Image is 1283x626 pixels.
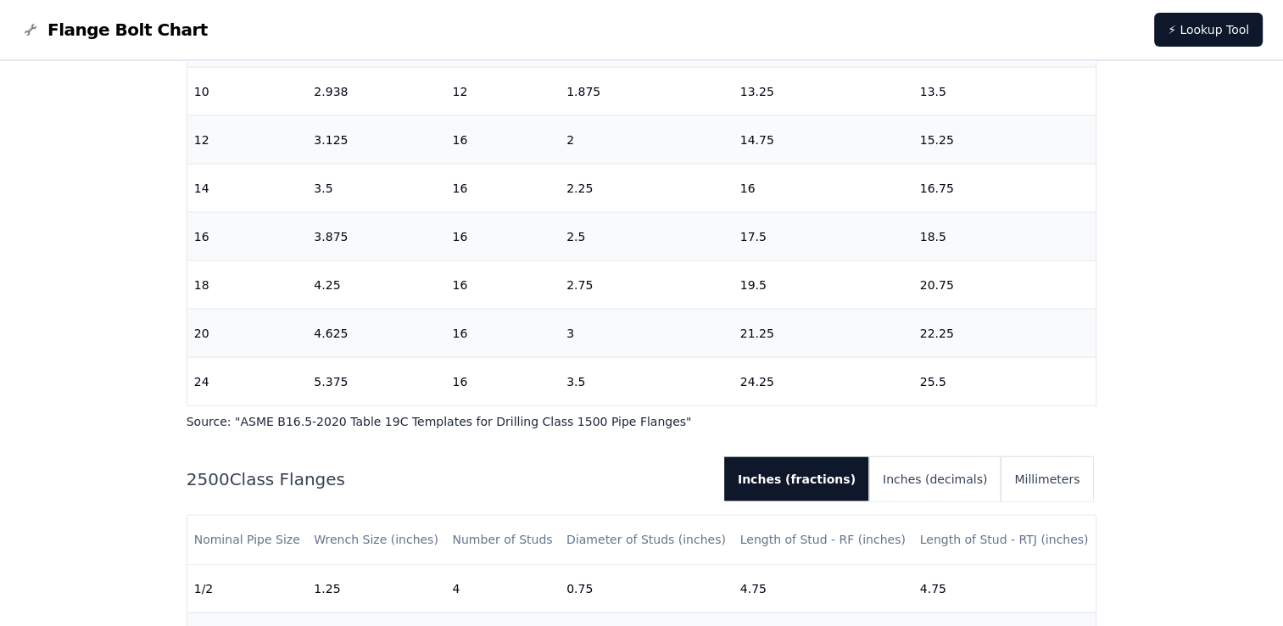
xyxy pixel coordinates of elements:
td: 19.5 [734,261,913,310]
td: 12 [187,116,308,165]
td: 16 [445,116,560,165]
h2: 2500 Class Flanges [187,467,711,491]
td: 2.938 [307,68,445,116]
td: 15.25 [913,116,1096,165]
td: 4.25 [307,261,445,310]
span: Flange Bolt Chart [47,18,208,42]
td: 2 [560,116,734,165]
td: 0.75 [560,564,734,612]
td: 3.5 [560,358,734,406]
td: 12 [445,68,560,116]
td: 3.5 [307,165,445,213]
td: 16 [445,165,560,213]
button: Inches (decimals) [869,457,1001,501]
td: 13.25 [734,68,913,116]
td: 25.5 [913,358,1096,406]
td: 4 [445,564,560,612]
td: 21.25 [734,310,913,358]
td: 2.5 [560,213,734,261]
td: 16 [445,358,560,406]
td: 2.75 [560,261,734,310]
td: 14.75 [734,116,913,165]
p: Source: " ASME B16.5-2020 Table 19C Templates for Drilling Class 1500 Pipe Flanges " [187,413,1097,430]
td: 24 [187,358,308,406]
a: Flange Bolt Chart LogoFlange Bolt Chart [20,18,208,42]
img: Flange Bolt Chart Logo [20,20,41,40]
td: 3.125 [307,116,445,165]
td: 3.875 [307,213,445,261]
td: 16 [445,213,560,261]
td: 20 [187,310,308,358]
th: Wrench Size (inches) [307,516,445,564]
th: Length of Stud - RF (inches) [734,516,913,564]
th: Nominal Pipe Size [187,516,308,564]
td: 18 [187,261,308,310]
th: Diameter of Studs (inches) [560,516,734,564]
td: 17.5 [734,213,913,261]
td: 16.75 [913,165,1096,213]
td: 14 [187,165,308,213]
td: 10 [187,68,308,116]
td: 24.25 [734,358,913,406]
td: 3 [560,310,734,358]
td: 20.75 [913,261,1096,310]
td: 16 [187,213,308,261]
td: 16 [445,310,560,358]
td: 16 [734,165,913,213]
td: 1.875 [560,68,734,116]
td: 16 [445,261,560,310]
td: 4.75 [734,564,913,612]
td: 4.75 [913,564,1096,612]
td: 1.25 [307,564,445,612]
th: Number of Studs [445,516,560,564]
button: Millimeters [1001,457,1093,501]
td: 4.625 [307,310,445,358]
td: 1/2 [187,564,308,612]
th: Length of Stud - RTJ (inches) [913,516,1096,564]
button: Inches (fractions) [724,457,869,501]
td: 13.5 [913,68,1096,116]
td: 2.25 [560,165,734,213]
td: 5.375 [307,358,445,406]
a: ⚡ Lookup Tool [1154,13,1263,47]
td: 18.5 [913,213,1096,261]
td: 22.25 [913,310,1096,358]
